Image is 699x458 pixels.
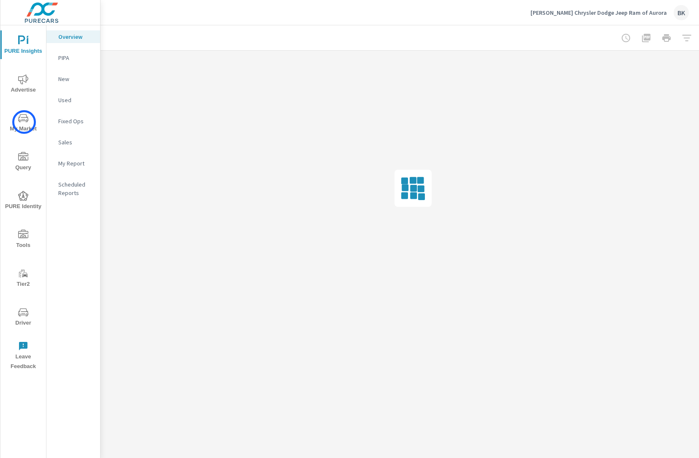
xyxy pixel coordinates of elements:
div: Scheduled Reports [46,178,100,199]
span: My Market [3,113,44,134]
p: PIPA [58,54,93,62]
p: New [58,75,93,83]
p: Used [58,96,93,104]
span: Advertise [3,74,44,95]
p: Sales [58,138,93,146]
div: Fixed Ops [46,115,100,127]
div: Sales [46,136,100,149]
div: Used [46,94,100,106]
p: Overview [58,33,93,41]
div: New [46,73,100,85]
span: Query [3,152,44,173]
p: Scheduled Reports [58,180,93,197]
span: Tools [3,230,44,250]
div: BK [674,5,689,20]
div: PIPA [46,51,100,64]
span: Leave Feedback [3,341,44,371]
div: My Report [46,157,100,170]
p: [PERSON_NAME] Chrysler Dodge Jeep Ram of Aurora [530,9,667,16]
div: nav menu [0,25,46,375]
div: Overview [46,30,100,43]
span: Driver [3,307,44,328]
span: PURE Insights [3,35,44,56]
p: Fixed Ops [58,117,93,125]
p: My Report [58,159,93,168]
span: Tier2 [3,268,44,289]
span: PURE Identity [3,191,44,211]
